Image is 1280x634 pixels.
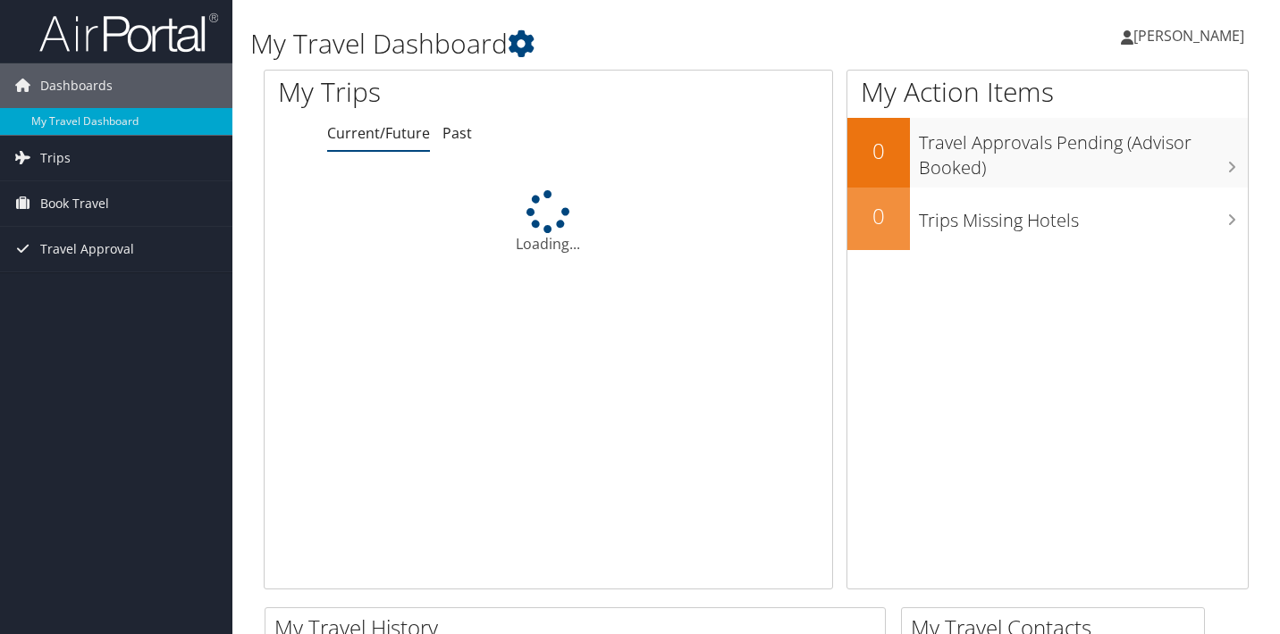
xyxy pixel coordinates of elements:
h1: My Action Items [847,73,1248,111]
span: Travel Approval [40,227,134,271]
span: Trips [40,136,71,180]
h2: 0 [847,201,910,231]
a: [PERSON_NAME] [1121,9,1262,63]
h2: 0 [847,136,910,166]
a: Current/Future [327,123,430,143]
span: [PERSON_NAME] [1133,26,1244,46]
h1: My Travel Dashboard [250,25,925,63]
img: airportal-logo.png [39,12,218,54]
h1: My Trips [278,73,582,111]
span: Book Travel [40,181,109,226]
span: Dashboards [40,63,113,108]
div: Loading... [265,190,832,254]
a: 0Travel Approvals Pending (Advisor Booked) [847,118,1248,187]
a: 0Trips Missing Hotels [847,188,1248,250]
a: Past [442,123,472,143]
h3: Travel Approvals Pending (Advisor Booked) [919,121,1248,180]
h3: Trips Missing Hotels [919,199,1248,233]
